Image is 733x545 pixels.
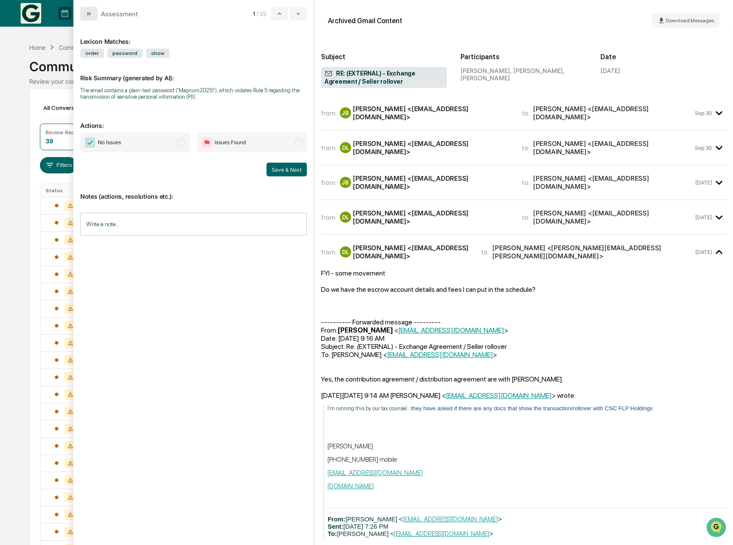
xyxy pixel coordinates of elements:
[202,137,212,148] img: Flag
[340,107,351,118] div: JB
[215,138,246,147] span: Issues Found
[398,326,504,334] a: [EMAIL_ADDRESS][DOMAIN_NAME]
[695,214,712,221] time: Wednesday, October 1, 2025 at 9:16:55 AM
[666,18,714,24] span: Download Messages
[522,109,530,117] span: to:
[29,78,703,85] div: Review your communication records across channels
[80,87,307,100] div: The email contains a plain-text password ('Magnum2025!'), which violates Rule 5 regarding the tra...
[107,48,142,58] span: password
[257,10,269,17] span: / 25
[253,10,255,17] span: 1
[600,67,620,74] div: [DATE]
[17,124,54,133] span: Data Lookup
[353,174,512,191] div: [PERSON_NAME] <[EMAIL_ADDRESS][DOMAIN_NAME]>
[394,326,508,334] span: < >
[695,145,712,151] time: Tuesday, September 30, 2025 at 7:25:37 PM
[327,442,373,450] span: [PERSON_NAME]
[321,179,336,187] span: from:
[340,246,351,257] div: DL
[29,52,703,74] div: Communications Archive
[387,351,493,359] a: [EMAIL_ADDRESS][DOMAIN_NAME]
[460,67,586,82] div: [PERSON_NAME], [PERSON_NAME], [PERSON_NAME]
[353,105,512,121] div: [PERSON_NAME] <[EMAIL_ADDRESS][DOMAIN_NAME]>
[29,74,109,81] div: We're available if you need us!
[327,523,343,530] b: Sent:
[17,108,55,117] span: Preclearance
[29,66,141,74] div: Start new chat
[80,27,307,45] div: Lexicon Matches:
[522,179,530,187] span: to:
[80,48,104,58] span: order
[337,326,393,334] strong: [PERSON_NAME]
[492,244,694,260] div: [PERSON_NAME] <[PERSON_NAME][EMAIL_ADDRESS][PERSON_NAME][DOMAIN_NAME]>
[394,530,489,538] a: [EMAIL_ADDRESS][DOMAIN_NAME]
[40,184,91,197] th: Status
[327,538,352,545] b: Subject:
[80,182,307,200] p: Notes (actions, resolutions etc.):
[45,129,87,136] div: Review Required
[321,318,726,359] div: ---------- Forwarded message --------- From: Date: [DATE] 9:16 AM Subject: Re: (EXTERNAL) - Excha...
[321,391,726,400] div: [DATE][DATE] 9:14 AM [PERSON_NAME] < > wrote:
[533,139,694,156] div: [PERSON_NAME] <[EMAIL_ADDRESS][DOMAIN_NAME]>
[533,209,694,225] div: [PERSON_NAME] <[EMAIL_ADDRESS][DOMAIN_NAME]>
[533,174,694,191] div: [PERSON_NAME] <[EMAIL_ADDRESS][DOMAIN_NAME]>
[5,105,59,120] a: 🖐️Preclearance
[29,44,45,51] div: Home
[695,179,712,186] time: Wednesday, October 1, 2025 at 9:14:11 AM
[706,517,729,540] iframe: Open customer support
[62,109,69,116] div: 🗄️
[85,137,95,148] img: Checkmark
[21,3,41,24] img: logo
[71,7,115,14] p: Calendar
[9,18,156,32] p: How can we help?
[40,101,105,115] div: All Conversations
[327,456,397,463] span: [PHONE_NUMBER] mobile
[327,530,337,537] b: To:
[321,375,726,383] div: Yes, the contribution agreement / distribution agreement are with [PERSON_NAME].
[327,405,726,412] p: I’m running this by our tax counsel…
[146,48,170,58] span: show
[5,121,58,136] a: 🔎Data Lookup
[45,137,53,145] div: 39
[600,53,726,61] h2: Date
[695,110,712,116] time: Tuesday, September 30, 2025 at 5:49:42 PM
[327,482,374,490] a: [DOMAIN_NAME]
[98,138,121,147] span: No Issues
[446,391,552,400] a: [EMAIL_ADDRESS][DOMAIN_NAME]
[533,105,694,121] div: [PERSON_NAME] <[EMAIL_ADDRESS][DOMAIN_NAME]>
[321,53,447,61] h2: Subject
[522,144,530,152] span: to:
[85,145,104,152] span: Pylon
[340,142,351,153] div: DL
[80,64,307,82] p: Risk Summary (generated by AI):
[59,44,128,51] div: Communications Archive
[327,469,423,477] a: [EMAIL_ADDRESS][DOMAIN_NAME]
[146,68,156,79] button: Start new chat
[321,144,336,152] span: from:
[321,109,336,117] span: from:
[61,145,104,152] a: Powered byPylon
[340,177,351,188] div: JB
[327,516,511,545] span: [PERSON_NAME] < > [DATE] 7:26 PM [PERSON_NAME] < > Re: (EXTERNAL) - Exchange Agreement / Seller r...
[9,109,15,116] div: 🖐️
[321,248,336,256] span: from:
[340,212,351,223] div: DL
[267,163,307,176] button: Save & Next
[353,244,471,260] div: [PERSON_NAME] <[EMAIL_ADDRESS][DOMAIN_NAME]>
[9,125,15,132] div: 🔎
[324,70,443,86] span: RE: (EXTERNAL) - Exchange Agreement / Seller rollover
[59,105,110,120] a: 🗄️Attestations
[327,516,345,523] span: From:
[328,17,402,25] div: Archived Gmail Content
[353,139,512,156] div: [PERSON_NAME] <[EMAIL_ADDRESS][DOMAIN_NAME]>
[71,108,106,117] span: Attestations
[80,112,307,129] p: Actions:
[71,14,115,20] p: Manage Tasks
[403,515,498,523] a: [EMAIL_ADDRESS][DOMAIN_NAME]
[522,213,530,221] span: to:
[481,248,489,256] span: to:
[101,10,138,18] div: Assessment
[9,66,24,81] img: 1746055101610-c473b297-6a78-478c-a979-82029cc54cd1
